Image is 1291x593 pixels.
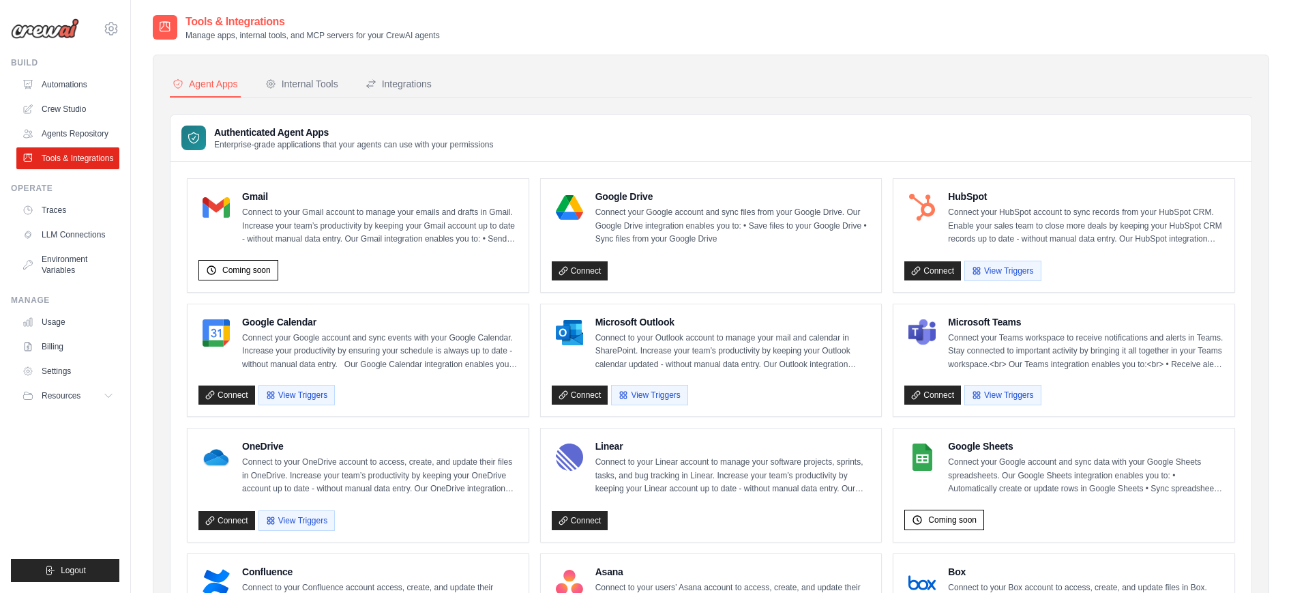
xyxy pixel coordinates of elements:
[948,332,1223,372] p: Connect your Teams workspace to receive notifications and alerts in Teams. Stay connected to impo...
[595,190,871,203] h4: Google Drive
[265,77,338,91] div: Internal Tools
[16,311,119,333] a: Usage
[595,315,871,329] h4: Microsoft Outlook
[948,190,1223,203] h4: HubSpot
[904,261,961,280] a: Connect
[363,72,434,98] button: Integrations
[16,224,119,246] a: LLM Connections
[170,72,241,98] button: Agent Apps
[16,199,119,221] a: Traces
[242,206,518,246] p: Connect to your Gmail account to manage your emails and drafts in Gmail. Increase your team’s pro...
[595,332,871,372] p: Connect to your Outlook account to manage your mail and calendar in SharePoint. Increase your tea...
[242,190,518,203] h4: Gmail
[173,77,238,91] div: Agent Apps
[16,385,119,407] button: Resources
[198,386,255,405] a: Connect
[61,565,86,576] span: Logout
[42,390,80,401] span: Resources
[11,18,79,39] img: Logo
[222,265,271,276] span: Coming soon
[242,315,518,329] h4: Google Calendar
[203,444,230,471] img: OneDrive Logo
[948,439,1223,453] h4: Google Sheets
[258,510,335,531] button: View Triggers
[11,183,119,194] div: Operate
[552,511,608,530] a: Connect
[16,98,119,120] a: Crew Studio
[198,511,255,530] a: Connect
[595,439,871,453] h4: Linear
[203,319,230,347] img: Google Calendar Logo
[964,261,1041,281] button: View Triggers
[908,444,936,471] img: Google Sheets Logo
[908,194,936,221] img: HubSpot Logo
[214,139,494,150] p: Enterprise-grade applications that your agents can use with your permissions
[595,565,871,579] h4: Asana
[242,439,518,453] h4: OneDrive
[928,515,977,525] span: Coming soon
[258,385,335,405] button: View Triggers
[203,194,230,221] img: Gmail Logo
[214,126,494,139] h3: Authenticated Agent Apps
[242,565,518,579] h4: Confluence
[263,72,341,98] button: Internal Tools
[16,248,119,281] a: Environment Variables
[16,74,119,96] a: Automations
[611,385,687,405] button: View Triggers
[16,336,119,358] a: Billing
[948,565,1223,579] h4: Box
[366,77,432,91] div: Integrations
[11,57,119,68] div: Build
[556,444,583,471] img: Linear Logo
[948,315,1223,329] h4: Microsoft Teams
[16,360,119,382] a: Settings
[908,319,936,347] img: Microsoft Teams Logo
[186,14,440,30] h2: Tools & Integrations
[904,386,961,405] a: Connect
[964,385,1041,405] button: View Triggers
[242,332,518,372] p: Connect your Google account and sync events with your Google Calendar. Increase your productivity...
[948,206,1223,246] p: Connect your HubSpot account to sync records from your HubSpot CRM. Enable your sales team to clo...
[985,44,1291,593] iframe: Chat Widget
[16,147,119,169] a: Tools & Integrations
[11,295,119,306] div: Manage
[186,30,440,41] p: Manage apps, internal tools, and MCP servers for your CrewAI agents
[595,456,871,496] p: Connect to your Linear account to manage your software projects, sprints, tasks, and bug tracking...
[552,386,608,405] a: Connect
[552,261,608,280] a: Connect
[948,456,1223,496] p: Connect your Google account and sync data with your Google Sheets spreadsheets. Our Google Sheets...
[556,194,583,221] img: Google Drive Logo
[595,206,871,246] p: Connect your Google account and sync files from your Google Drive. Our Google Drive integration e...
[11,559,119,582] button: Logout
[556,319,583,347] img: Microsoft Outlook Logo
[16,123,119,145] a: Agents Repository
[242,456,518,496] p: Connect to your OneDrive account to access, create, and update their files in OneDrive. Increase ...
